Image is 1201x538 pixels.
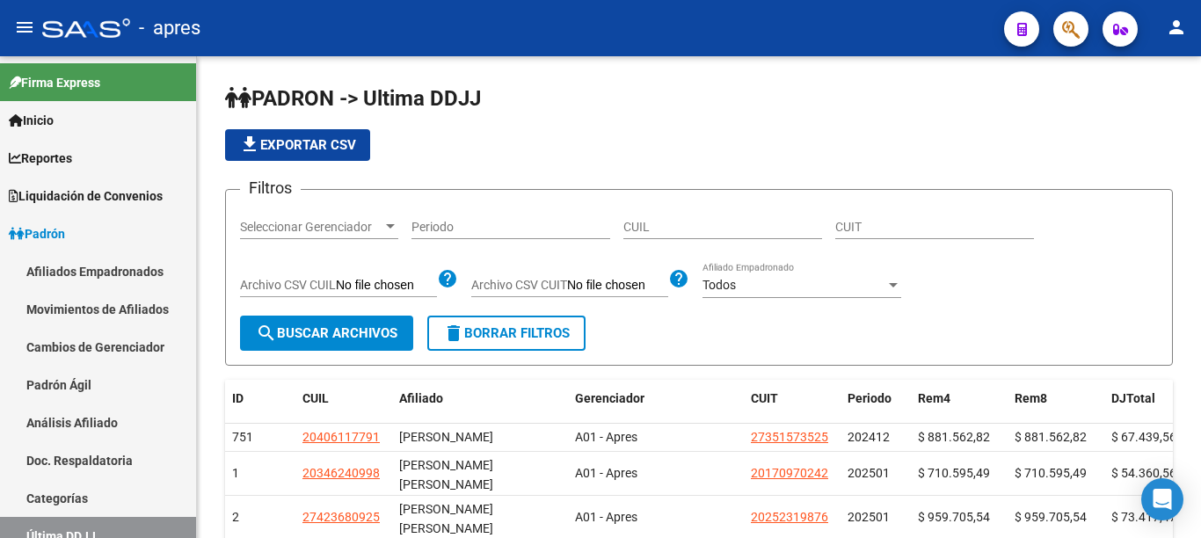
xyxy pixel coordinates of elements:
[1015,463,1097,483] div: $ 710.595,49
[302,466,380,480] span: 20346240998
[1104,380,1201,418] datatable-header-cell: DJTotal
[9,224,65,244] span: Padrón
[232,391,244,405] span: ID
[9,111,54,130] span: Inicio
[399,391,443,405] span: Afiliado
[751,466,828,480] span: 20170970242
[668,268,689,289] mat-icon: help
[225,129,370,161] button: Exportar CSV
[9,73,100,92] span: Firma Express
[302,430,380,444] span: 20406117791
[240,220,382,235] span: Seleccionar Gerenciador
[567,278,668,294] input: Archivo CSV CUIT
[9,149,72,168] span: Reportes
[1111,391,1155,405] span: DJTotal
[399,502,493,536] span: [PERSON_NAME] [PERSON_NAME]
[1008,380,1104,418] datatable-header-cell: Rem8
[225,86,481,111] span: PADRON -> Ultima DDJJ
[139,9,200,47] span: - apres
[751,510,828,524] span: 20252319876
[256,323,277,344] mat-icon: search
[751,430,828,444] span: 27351573525
[1015,391,1047,405] span: Rem8
[848,466,890,480] span: 202501
[751,391,778,405] span: CUIT
[744,380,841,418] datatable-header-cell: CUIT
[471,278,567,292] span: Archivo CSV CUIT
[302,510,380,524] span: 27423680925
[575,391,644,405] span: Gerenciador
[1015,507,1097,527] div: $ 959.705,54
[9,186,163,206] span: Liquidación de Convenios
[575,466,637,480] span: A01 - Apres
[918,463,1001,483] div: $ 710.595,49
[848,510,890,524] span: 202501
[232,510,239,524] span: 2
[225,380,295,418] datatable-header-cell: ID
[1111,427,1194,447] div: $ 67.439,56
[240,316,413,351] button: Buscar Archivos
[841,380,911,418] datatable-header-cell: Periodo
[295,380,392,418] datatable-header-cell: CUIL
[232,466,239,480] span: 1
[256,325,397,341] span: Buscar Archivos
[443,325,570,341] span: Borrar Filtros
[918,507,1001,527] div: $ 959.705,54
[14,17,35,38] mat-icon: menu
[336,278,437,294] input: Archivo CSV CUIL
[1015,427,1097,447] div: $ 881.562,82
[427,316,586,351] button: Borrar Filtros
[568,380,744,418] datatable-header-cell: Gerenciador
[918,427,1001,447] div: $ 881.562,82
[443,323,464,344] mat-icon: delete
[702,278,736,292] span: Todos
[848,391,892,405] span: Periodo
[911,380,1008,418] datatable-header-cell: Rem4
[399,430,493,444] span: [PERSON_NAME]
[575,510,637,524] span: A01 - Apres
[1166,17,1187,38] mat-icon: person
[437,268,458,289] mat-icon: help
[232,430,253,444] span: 751
[918,391,950,405] span: Rem4
[239,137,356,153] span: Exportar CSV
[302,391,329,405] span: CUIL
[1111,507,1194,527] div: $ 73.417,47
[575,430,637,444] span: A01 - Apres
[239,134,260,155] mat-icon: file_download
[1111,463,1194,483] div: $ 54.360,56
[392,380,568,418] datatable-header-cell: Afiliado
[848,430,890,444] span: 202412
[1141,478,1183,520] div: Open Intercom Messenger
[240,278,336,292] span: Archivo CSV CUIL
[399,458,493,492] span: [PERSON_NAME] [PERSON_NAME]
[240,176,301,200] h3: Filtros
